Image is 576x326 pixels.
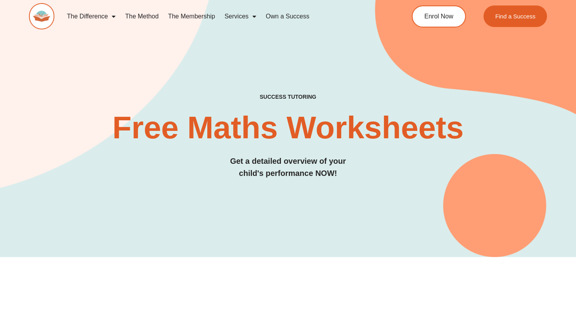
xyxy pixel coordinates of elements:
a: Enrol Now [412,5,466,27]
a: The Difference [62,7,121,25]
a: Services [220,7,261,25]
span: Enrol Now [424,13,453,20]
h3: Get a detailed overview of your child's performance NOW! [29,155,547,179]
nav: Menu [62,7,382,25]
a: Own a Success [261,7,314,25]
span: Find a Success [495,13,536,19]
h2: Free Maths Worksheets​ [29,112,547,143]
a: Find a Success [484,5,547,27]
a: The Method [120,7,163,25]
a: The Membership [163,7,220,25]
h4: SUCCESS TUTORING​ [29,94,547,100]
